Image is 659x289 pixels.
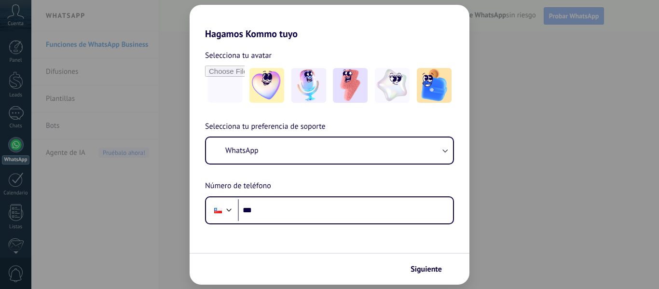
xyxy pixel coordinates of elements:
[190,5,469,40] h2: Hagamos Kommo tuyo
[209,200,227,220] div: Chile: + 56
[417,68,452,103] img: -5.jpeg
[411,266,442,273] span: Siguiente
[205,49,272,62] span: Selecciona tu avatar
[205,121,326,133] span: Selecciona tu preferencia de soporte
[291,68,326,103] img: -2.jpeg
[206,138,453,164] button: WhatsApp
[375,68,410,103] img: -4.jpeg
[225,146,259,155] span: WhatsApp
[249,68,284,103] img: -1.jpeg
[205,180,271,193] span: Número de teléfono
[333,68,368,103] img: -3.jpeg
[406,261,455,277] button: Siguiente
